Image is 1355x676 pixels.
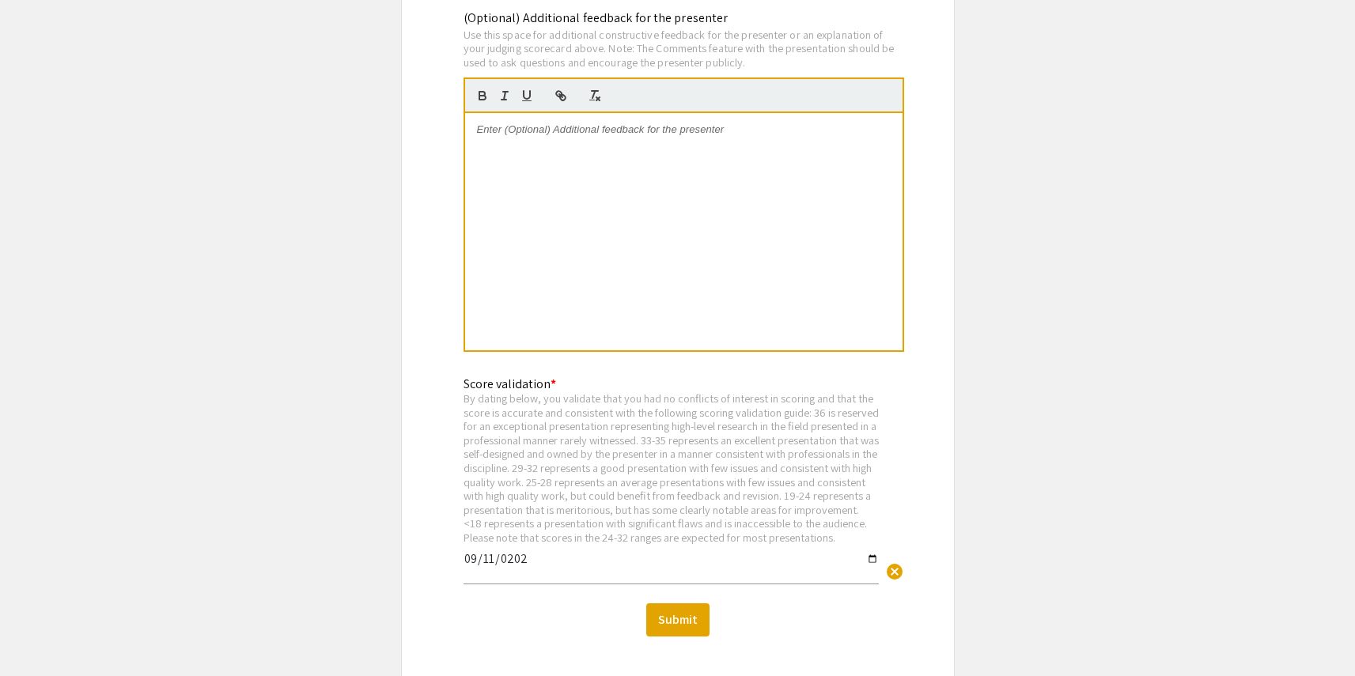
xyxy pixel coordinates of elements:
[464,552,879,579] input: Type Here
[464,9,729,26] mat-label: (Optional) Additional feedback for the presenter
[879,555,910,587] button: Clear
[12,605,67,664] iframe: Chat
[464,376,556,392] mat-label: Score validation
[885,562,904,581] span: cancel
[646,603,710,636] button: Submit
[464,28,904,70] div: Use this space for additional constructive feedback for the presenter or an explanation of your j...
[464,391,879,545] div: By dating below, you validate that you had no conflicts of interest in scoring and that the score...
